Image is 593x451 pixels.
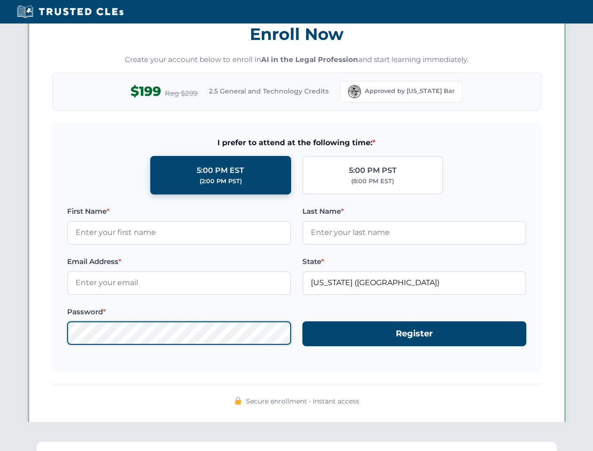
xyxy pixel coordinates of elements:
[209,86,329,96] span: 2.5 General and Technology Credits
[302,221,526,244] input: Enter your last name
[67,137,526,149] span: I prefer to attend at the following time:
[302,256,526,267] label: State
[234,397,242,404] img: 🔒
[302,271,526,295] input: Florida (FL)
[365,86,454,96] span: Approved by [US_STATE] Bar
[351,177,394,186] div: (8:00 PM EST)
[348,85,361,98] img: Florida Bar
[165,88,198,99] span: Reg $299
[67,221,291,244] input: Enter your first name
[52,19,541,49] h3: Enroll Now
[349,164,397,177] div: 5:00 PM PST
[67,306,291,318] label: Password
[261,55,358,64] strong: AI in the Legal Profession
[14,5,126,19] img: Trusted CLEs
[67,206,291,217] label: First Name
[52,54,541,65] p: Create your account below to enroll in and start learning immediately.
[131,81,161,102] span: $199
[302,321,526,346] button: Register
[246,396,359,406] span: Secure enrollment • Instant access
[67,256,291,267] label: Email Address
[197,164,244,177] div: 5:00 PM EST
[302,206,526,217] label: Last Name
[67,271,291,295] input: Enter your email
[200,177,242,186] div: (2:00 PM PST)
